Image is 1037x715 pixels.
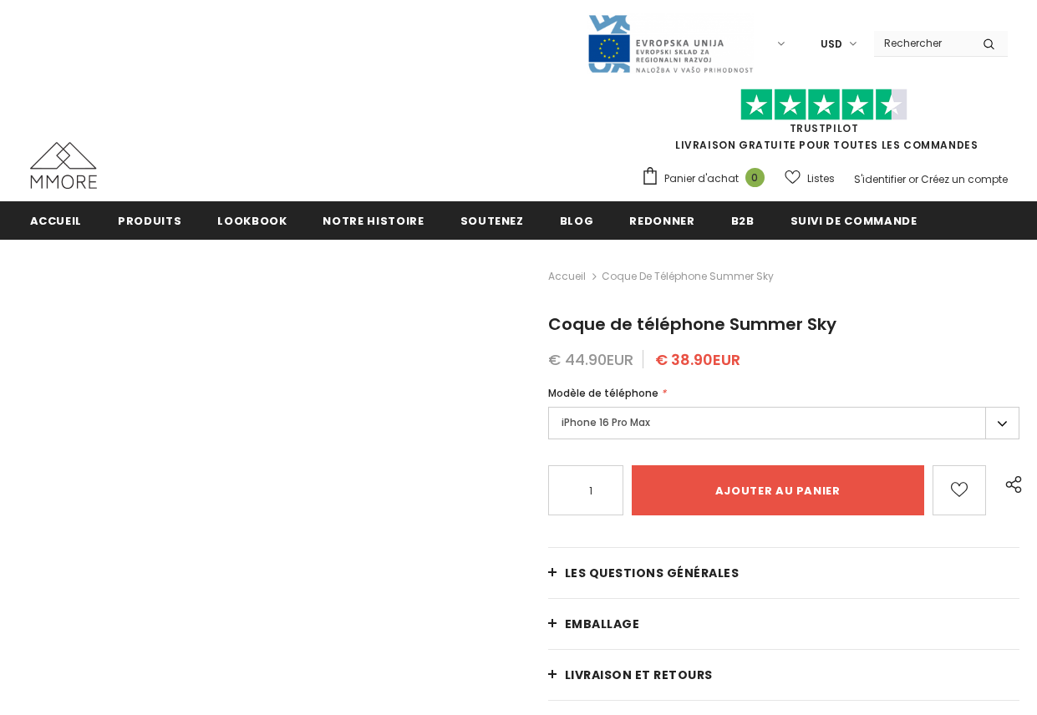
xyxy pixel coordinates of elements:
span: Redonner [629,213,694,229]
span: Modèle de téléphone [548,386,658,400]
span: Livraison et retours [565,667,713,683]
a: EMBALLAGE [548,599,1020,649]
span: LIVRAISON GRATUITE POUR TOUTES LES COMMANDES [641,96,1008,152]
input: Search Site [874,31,970,55]
a: Accueil [30,201,83,239]
a: Lookbook [217,201,287,239]
a: B2B [731,201,755,239]
a: Livraison et retours [548,650,1020,700]
span: Accueil [30,213,83,229]
img: Faites confiance aux étoiles pilotes [740,89,907,121]
span: 0 [745,168,765,187]
input: Ajouter au panier [632,465,924,515]
a: Créez un compte [921,172,1008,186]
a: Les questions générales [548,548,1020,598]
a: Blog [560,201,594,239]
span: Lookbook [217,213,287,229]
span: Coque de téléphone Summer Sky [548,312,836,336]
span: EMBALLAGE [565,616,640,632]
span: USD [821,36,842,53]
span: Coque de téléphone Summer Sky [602,266,774,287]
span: Panier d'achat [664,170,739,187]
span: Notre histoire [323,213,424,229]
a: Listes [785,164,835,193]
span: Listes [807,170,835,187]
a: Redonner [629,201,694,239]
span: Suivi de commande [790,213,918,229]
span: B2B [731,213,755,229]
a: Notre histoire [323,201,424,239]
a: TrustPilot [790,121,859,135]
a: Accueil [548,266,586,287]
span: Produits [118,213,181,229]
span: € 38.90EUR [655,349,740,370]
span: or [908,172,918,186]
a: S'identifier [854,172,906,186]
span: Les questions générales [565,565,740,581]
span: soutenez [460,213,524,229]
a: Suivi de commande [790,201,918,239]
a: Javni Razpis [587,36,754,50]
a: Panier d'achat 0 [641,166,773,191]
label: iPhone 16 Pro Max [548,407,1020,439]
span: Blog [560,213,594,229]
a: Produits [118,201,181,239]
img: Cas MMORE [30,142,97,189]
span: € 44.90EUR [548,349,633,370]
a: soutenez [460,201,524,239]
img: Javni Razpis [587,13,754,74]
